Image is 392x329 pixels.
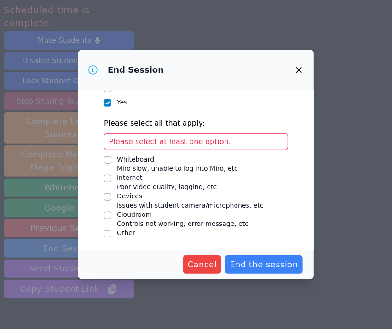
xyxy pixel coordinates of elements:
h3: End Session [108,64,164,75]
span: Issues with student camera/microphones, etc [117,202,264,209]
div: Other [117,228,135,237]
button: Cancel [183,255,222,274]
span: End the session [230,258,298,271]
div: Internet [117,173,217,182]
div: Devices [117,191,264,201]
span: Miro slow, unable to log into Miro, etc [117,165,238,172]
span: Cancel [188,258,217,271]
span: Please select at least one option. [109,137,231,146]
span: Controls not working, error message, etc [117,220,248,227]
div: Cloudroom [117,210,248,219]
div: Whiteboard [117,155,238,164]
p: Please select all that apply: [104,118,288,129]
button: End the session [225,255,303,274]
span: Poor video quality, lagging, etc [117,183,217,190]
label: Yes [117,98,127,106]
